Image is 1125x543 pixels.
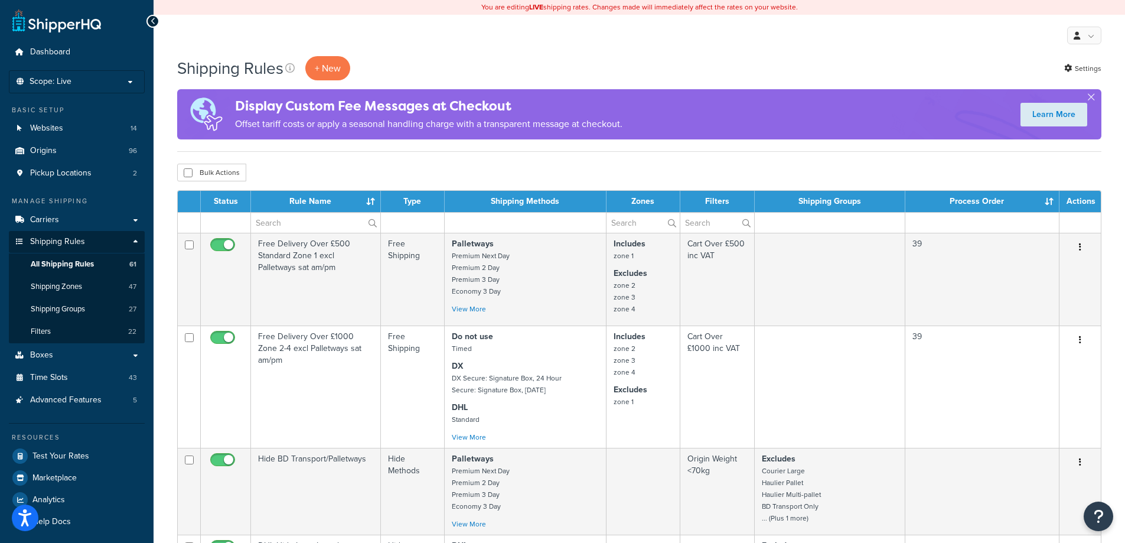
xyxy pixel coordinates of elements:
td: Free Delivery Over £1000 Zone 2-4 excl Palletways sat am/pm [251,326,381,448]
li: Shipping Groups [9,298,145,320]
span: 14 [131,123,137,134]
th: Shipping Groups [755,191,906,212]
p: + New [305,56,350,80]
small: Premium Next Day Premium 2 Day Premium 3 Day Economy 3 Day [452,251,510,297]
li: All Shipping Rules [9,253,145,275]
a: All Shipping Rules 61 [9,253,145,275]
input: Search [606,213,680,233]
small: Standard [452,414,480,425]
span: Dashboard [30,47,70,57]
a: Learn More [1020,103,1087,126]
span: Origins [30,146,57,156]
small: zone 2 zone 3 zone 4 [614,343,635,378]
span: Carriers [30,215,59,225]
a: Boxes [9,344,145,366]
a: View More [452,432,486,443]
span: 2 [133,168,137,178]
a: Origins 96 [9,140,145,162]
strong: Includes [614,330,645,343]
td: Free Delivery Over £500 Standard Zone 1 excl Palletways sat am/pm [251,233,381,326]
th: Type [381,191,445,212]
span: Marketplace [32,473,77,483]
th: Shipping Methods [445,191,606,212]
li: Websites [9,118,145,139]
strong: Do not use [452,330,493,343]
td: 39 [905,326,1059,448]
b: LIVE [529,2,543,12]
span: Filters [31,327,51,337]
a: Dashboard [9,41,145,63]
th: Process Order : activate to sort column ascending [905,191,1059,212]
a: View More [452,519,486,529]
strong: DHL [452,401,468,414]
small: zone 2 zone 3 zone 4 [614,280,635,314]
a: Advanced Features 5 [9,389,145,411]
th: Actions [1059,191,1101,212]
td: Cart Over £1000 inc VAT [680,326,755,448]
li: Marketplace [9,467,145,489]
td: Hide BD Transport/Palletways [251,448,381,535]
a: Websites 14 [9,118,145,139]
a: Analytics [9,489,145,511]
td: Free Shipping [381,326,445,448]
span: Shipping Zones [31,282,82,292]
small: Courier Large Haulier Pallet Haulier Multi-pallet BD Transport Only ... (Plus 1 more) [762,466,821,524]
span: 61 [129,259,136,269]
span: Help Docs [32,517,71,527]
a: Help Docs [9,511,145,532]
li: Filters [9,321,145,343]
a: Filters 22 [9,321,145,343]
li: Shipping Zones [9,276,145,298]
td: Cart Over £500 inc VAT [680,233,755,326]
span: Websites [30,123,63,134]
a: Pickup Locations 2 [9,162,145,184]
th: Zones [606,191,680,212]
li: Advanced Features [9,389,145,411]
button: Bulk Actions [177,164,246,181]
div: Resources [9,433,145,443]
small: zone 1 [614,396,634,407]
p: Offset tariff costs or apply a seasonal handling charge with a transparent message at checkout. [235,116,622,132]
small: DX Secure: Signature Box, 24 Hour Secure: Signature Box, [DATE] [452,373,562,395]
div: Manage Shipping [9,196,145,206]
a: Settings [1064,60,1101,77]
a: Carriers [9,209,145,231]
span: Shipping Groups [31,304,85,314]
a: Shipping Rules [9,231,145,253]
li: Time Slots [9,367,145,389]
input: Search [251,213,380,233]
a: ShipperHQ Home [12,9,101,32]
strong: Excludes [762,453,795,465]
span: 22 [128,327,136,337]
strong: Includes [614,238,645,250]
td: Free Shipping [381,233,445,326]
span: Pickup Locations [30,168,92,178]
span: Advanced Features [30,395,102,405]
strong: Excludes [614,383,647,396]
h1: Shipping Rules [177,57,283,80]
li: Shipping Rules [9,231,145,343]
strong: Excludes [614,267,647,279]
a: Test Your Rates [9,446,145,467]
img: duties-banner-06bc72dcb5fe05cb3f9472aba00be2ae8eb53ab6f0d8bb03d382ba314ac3c341.png [177,89,235,139]
div: Basic Setup [9,105,145,115]
span: Boxes [30,350,53,360]
a: Shipping Zones 47 [9,276,145,298]
span: 27 [129,304,136,314]
li: Origins [9,140,145,162]
span: Time Slots [30,373,68,383]
td: Hide Methods [381,448,445,535]
span: 5 [133,395,137,405]
th: Filters [680,191,755,212]
th: Rule Name : activate to sort column ascending [251,191,381,212]
small: zone 1 [614,251,634,261]
td: 39 [905,233,1059,326]
strong: Palletways [452,238,494,250]
th: Status [201,191,251,212]
span: 96 [129,146,137,156]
